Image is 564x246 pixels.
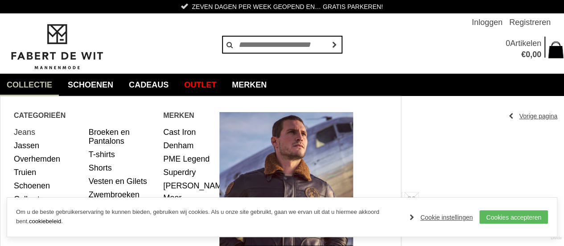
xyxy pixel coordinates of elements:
[89,125,157,148] a: Broeken en Pantalons
[14,110,163,121] span: Categorieën
[14,179,82,192] a: Schoenen
[14,125,82,139] a: Jeans
[479,210,548,224] a: Cookies accepteren
[532,50,541,59] span: 00
[163,179,213,192] a: [PERSON_NAME]
[14,192,82,206] a: Colberts
[14,152,82,166] a: Overhemden
[163,110,219,121] span: Merken
[472,13,502,31] a: Inloggen
[177,74,223,96] a: Outlet
[163,125,213,139] a: Cast Iron
[163,152,213,166] a: PME Legend
[219,112,353,246] img: Heren
[7,23,107,71] img: Fabert de Wit
[163,166,213,179] a: Superdry
[290,192,557,208] ul: Maat
[29,218,61,225] a: cookiebeleid
[508,109,557,123] a: Vorige pagina
[506,39,510,48] span: 0
[14,166,82,179] a: Truien
[89,148,157,161] a: T-shirts
[510,39,541,48] span: Artikelen
[526,50,530,59] span: 0
[89,161,157,175] a: Shorts
[225,74,273,96] a: Merken
[163,193,185,202] a: Meer..
[89,188,157,201] a: Zwembroeken
[521,50,526,59] span: €
[16,208,401,226] p: Om u de beste gebruikerservaring te kunnen bieden, gebruiken wij cookies. Als u onze site gebruik...
[89,175,157,188] a: Vesten en Gilets
[14,139,82,152] a: Jassen
[163,139,213,152] a: Denham
[61,74,120,96] a: Schoenen
[410,211,473,224] a: Cookie instellingen
[290,150,557,161] span: voor
[530,50,532,59] span: ,
[509,13,551,31] a: Registreren
[122,74,175,96] a: Cadeaus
